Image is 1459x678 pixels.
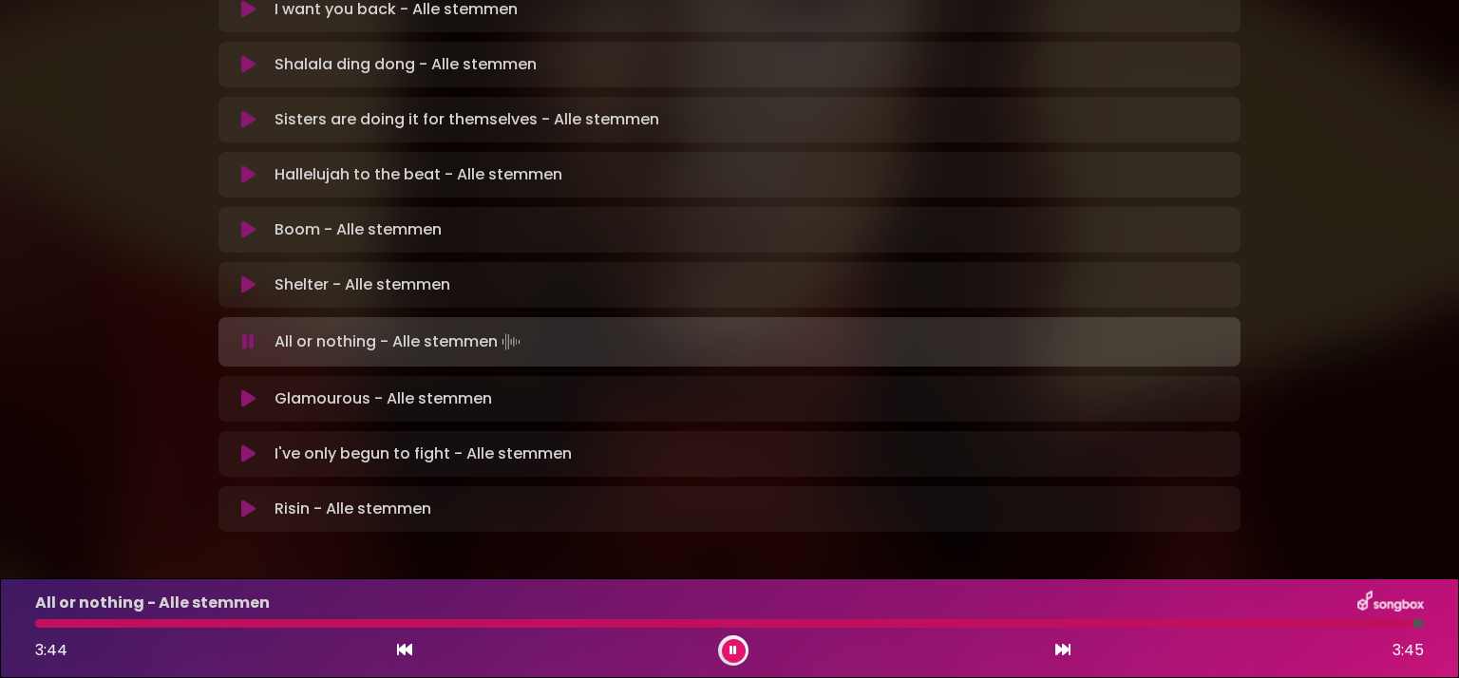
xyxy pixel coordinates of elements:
p: Glamourous - Alle stemmen [275,387,492,410]
p: I've only begun to fight - Alle stemmen [275,443,572,465]
p: Shelter - Alle stemmen [275,273,450,296]
img: waveform4.gif [498,329,524,355]
p: Hallelujah to the beat - Alle stemmen [275,163,562,186]
p: All or nothing - Alle stemmen [275,329,524,355]
p: Sisters are doing it for themselves - Alle stemmen [275,108,659,131]
p: Boom - Alle stemmen [275,218,442,241]
p: All or nothing - Alle stemmen [35,592,270,614]
p: Shalala ding dong - Alle stemmen [275,53,537,76]
p: Risin - Alle stemmen [275,498,431,520]
img: songbox-logo-white.png [1357,591,1424,615]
